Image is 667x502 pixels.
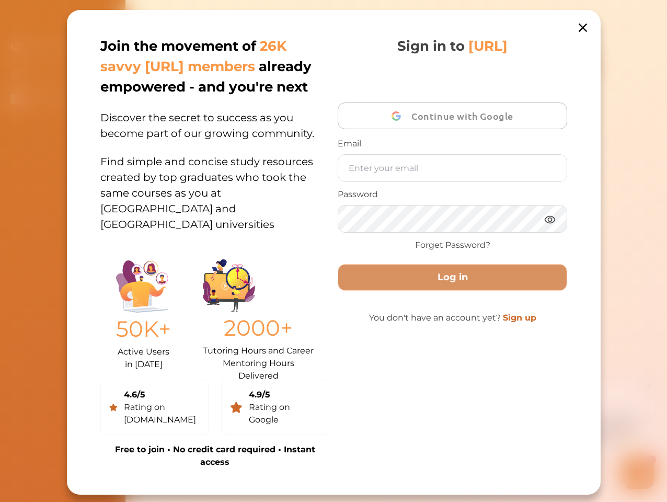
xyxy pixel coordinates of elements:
[203,259,255,312] img: Group%201403.ccdcecb8.png
[248,401,320,426] div: Rating on Google
[100,38,286,75] span: 26K savvy [URL] members
[502,313,536,323] a: Sign up
[100,141,329,232] p: Find simple and concise study resources created by top graduates who took the same courses as you...
[397,36,508,56] p: Sign in to
[543,213,556,226] img: eye.3286bcf0.webp
[338,102,567,129] button: Continue with Google
[91,10,111,30] img: Nini
[203,312,314,345] p: 2000+
[91,36,230,66] p: Hey there If you have any questions, I'm here to help! Just text back 'Hi' and choose from the fo...
[338,188,567,201] p: Password
[116,346,171,371] p: Active Users in [DATE]
[248,389,320,401] div: 4.9/5
[123,389,199,401] div: 4.6/5
[100,443,329,469] p: Free to join • No credit card required • Instant access
[116,260,168,313] img: Illustration.25158f3c.png
[411,104,519,128] span: Continue with Google
[338,138,567,150] p: Email
[118,17,130,28] div: Nini
[123,401,199,426] div: Rating on [DOMAIN_NAME]
[116,313,171,346] p: 50K+
[338,312,567,324] p: You don't have an account yet?
[100,380,209,435] a: 4.6/5Rating on [DOMAIN_NAME]
[100,36,327,97] p: Join the movement of already empowered - and you're next
[468,38,508,54] span: [URL]
[338,155,566,181] input: Enter your email
[125,36,134,46] span: 👋
[338,264,567,291] button: Log in
[100,97,329,141] p: Discover the secret to success as you become part of our growing community.
[221,380,329,435] a: 4.9/5Rating on Google
[232,77,240,86] i: 1
[209,56,218,66] span: 🌟
[415,239,490,252] a: Forget Password?
[203,345,314,371] p: Tutoring Hours and Career Mentoring Hours Delivered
